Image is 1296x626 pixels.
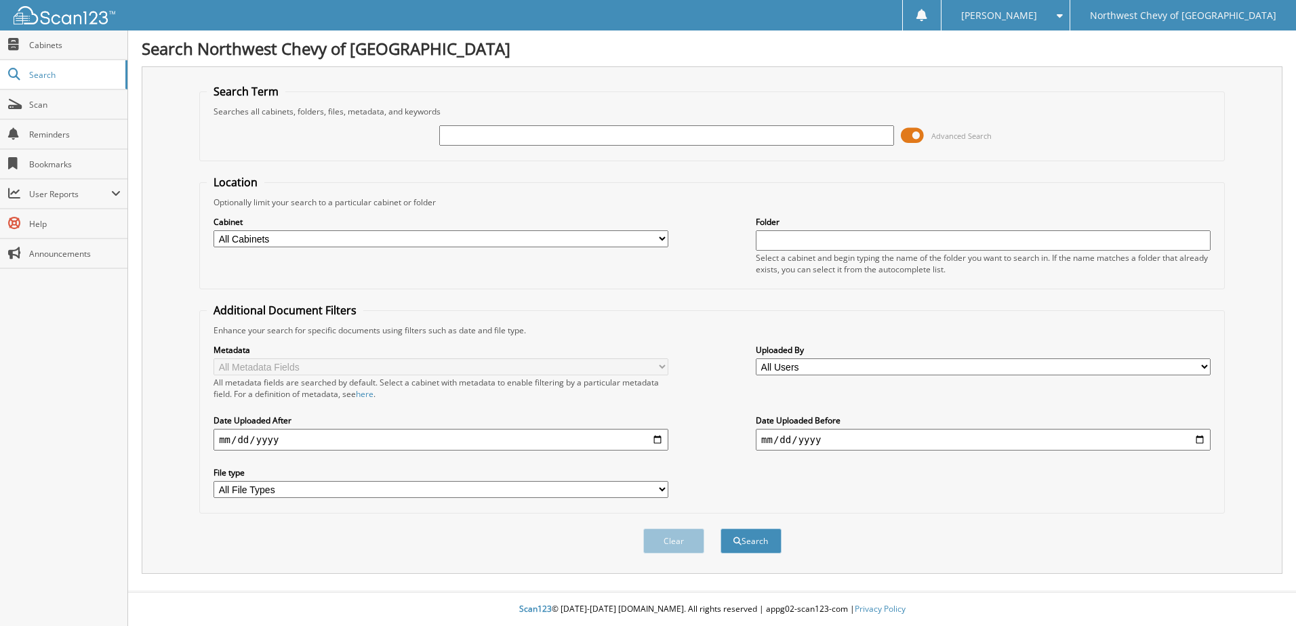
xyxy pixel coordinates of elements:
span: Announcements [29,248,121,259]
span: Cabinets [29,39,121,51]
h1: Search Northwest Chevy of [GEOGRAPHIC_DATA] [142,37,1282,60]
legend: Additional Document Filters [207,303,363,318]
span: Search [29,69,119,81]
label: Cabinet [214,216,668,228]
div: Enhance your search for specific documents using filters such as date and file type. [207,325,1217,336]
a: Privacy Policy [855,603,906,614]
div: Optionally limit your search to a particular cabinet or folder [207,196,1217,208]
span: Bookmarks [29,159,121,170]
label: Date Uploaded Before [756,415,1211,426]
label: Uploaded By [756,344,1211,356]
input: end [756,429,1211,451]
button: Search [721,528,782,554]
span: Scan [29,99,121,110]
span: User Reports [29,188,111,200]
label: File type [214,467,668,478]
span: Northwest Chevy of [GEOGRAPHIC_DATA] [1090,12,1276,20]
div: Select a cabinet and begin typing the name of the folder you want to search in. If the name match... [756,252,1211,275]
div: © [DATE]-[DATE] [DOMAIN_NAME]. All rights reserved | appg02-scan123-com | [128,593,1296,626]
label: Date Uploaded After [214,415,668,426]
span: Scan123 [519,603,552,614]
img: scan123-logo-white.svg [14,6,115,24]
legend: Search Term [207,84,285,99]
input: start [214,429,668,451]
div: All metadata fields are searched by default. Select a cabinet with metadata to enable filtering b... [214,377,668,400]
span: Advanced Search [931,131,992,141]
span: [PERSON_NAME] [961,12,1037,20]
div: Searches all cabinets, folders, files, metadata, and keywords [207,106,1217,117]
span: Reminders [29,129,121,140]
label: Metadata [214,344,668,356]
label: Folder [756,216,1211,228]
button: Clear [643,528,704,554]
span: Help [29,218,121,230]
a: here [356,388,373,400]
legend: Location [207,175,264,190]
